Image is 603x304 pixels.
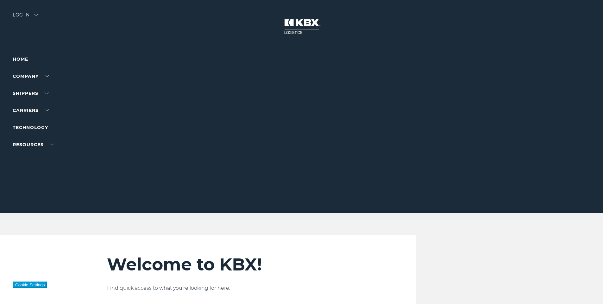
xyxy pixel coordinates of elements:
[13,108,49,113] a: Carriers
[13,142,54,147] a: RESOURCES
[13,125,48,130] a: Technology
[13,90,48,96] a: SHIPPERS
[13,282,47,288] button: Cookie Settings
[13,56,28,62] a: Home
[13,73,49,79] a: Company
[107,254,378,275] h2: Welcome to KBX!
[107,284,378,292] p: Find quick access to what you're looking for here.
[34,14,38,16] img: arrow
[13,13,38,22] div: Log in
[278,13,325,40] img: kbx logo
